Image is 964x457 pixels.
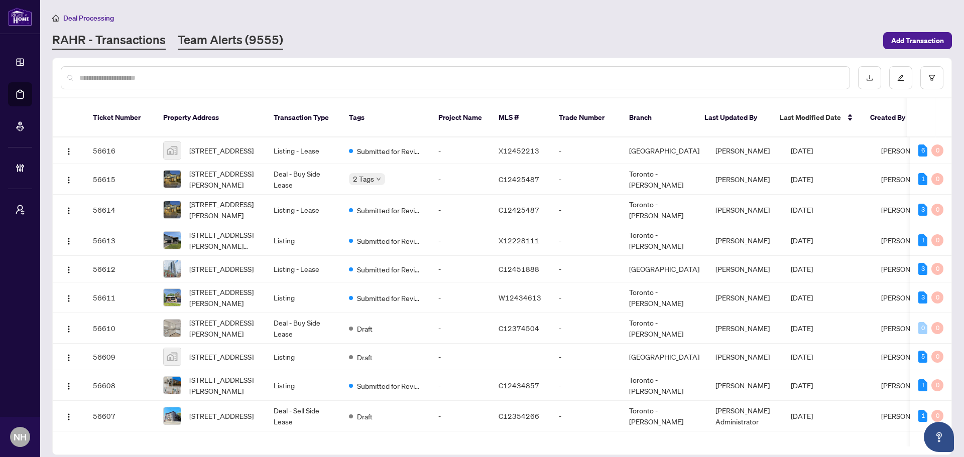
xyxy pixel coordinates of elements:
[881,175,935,184] span: [PERSON_NAME]
[189,286,258,309] span: [STREET_ADDRESS][PERSON_NAME]
[551,256,621,282] td: -
[499,293,541,302] span: W12434613
[551,282,621,313] td: -
[772,98,862,137] th: Last Modified Date
[85,401,155,431] td: 56607
[707,370,783,401] td: [PERSON_NAME]
[791,236,813,245] span: [DATE]
[499,175,539,184] span: C12425487
[621,98,696,137] th: Branch
[266,282,341,313] td: Listing
[780,112,841,123] span: Last Modified Date
[430,401,491,431] td: -
[858,66,881,89] button: download
[881,205,935,214] span: [PERSON_NAME]
[357,264,422,275] span: Submitted for Review
[707,401,783,431] td: [PERSON_NAME] Administrator
[85,164,155,195] td: 56615
[15,205,25,215] span: user-switch
[52,32,166,50] a: RAHR - Transactions
[189,410,254,421] span: [STREET_ADDRESS]
[791,264,813,273] span: [DATE]
[931,291,943,303] div: 0
[376,177,381,182] span: down
[621,256,707,282] td: [GEOGRAPHIC_DATA]
[499,324,539,333] span: C12374504
[357,380,422,391] span: Submitted for Review
[499,411,539,420] span: C12354266
[61,261,77,277] button: Logo
[65,237,73,245] img: Logo
[357,292,422,303] span: Submitted for Review
[266,164,341,195] td: Deal - Buy Side Lease
[621,195,707,225] td: Toronto - [PERSON_NAME]
[499,146,539,155] span: X12452213
[189,317,258,339] span: [STREET_ADDRESS][PERSON_NAME]
[164,232,181,249] img: thumbnail-img
[862,98,922,137] th: Created By
[499,381,539,390] span: C12434857
[866,74,873,81] span: download
[707,195,783,225] td: [PERSON_NAME]
[266,137,341,164] td: Listing - Lease
[791,324,813,333] span: [DATE]
[266,225,341,256] td: Listing
[931,410,943,422] div: 0
[85,137,155,164] td: 56616
[551,98,621,137] th: Trade Number
[353,173,374,185] span: 2 Tags
[918,234,927,246] div: 1
[430,98,491,137] th: Project Name
[357,235,422,246] span: Submitted for Review
[85,370,155,401] td: 56608
[924,422,954,452] button: Open asap
[357,145,422,157] span: Submitted for Review
[551,313,621,344] td: -
[61,232,77,248] button: Logo
[881,293,935,302] span: [PERSON_NAME]
[266,313,341,344] td: Deal - Buy Side Lease
[881,236,935,245] span: [PERSON_NAME]
[551,370,621,401] td: -
[357,323,373,334] span: Draft
[707,225,783,256] td: [PERSON_NAME]
[791,411,813,420] span: [DATE]
[881,146,935,155] span: [PERSON_NAME]
[61,320,77,336] button: Logo
[918,144,927,157] div: 6
[621,137,707,164] td: [GEOGRAPHIC_DATA]
[883,32,952,49] button: Add Transaction
[85,344,155,370] td: 56609
[791,293,813,302] span: [DATE]
[65,354,73,362] img: Logo
[85,256,155,282] td: 56612
[918,322,927,334] div: 0
[85,313,155,344] td: 56610
[499,205,539,214] span: C12425487
[61,408,77,424] button: Logo
[707,313,783,344] td: [PERSON_NAME]
[65,382,73,390] img: Logo
[189,199,258,221] span: [STREET_ADDRESS][PERSON_NAME]
[499,264,539,273] span: C12451888
[918,204,927,216] div: 3
[65,266,73,274] img: Logo
[499,236,539,245] span: X12228111
[14,430,27,444] span: NH
[164,142,181,159] img: thumbnail-img
[881,381,935,390] span: [PERSON_NAME]
[707,256,783,282] td: [PERSON_NAME]
[918,291,927,303] div: 3
[85,195,155,225] td: 56614
[357,352,373,363] span: Draft
[918,379,927,391] div: 1
[430,313,491,344] td: -
[551,401,621,431] td: -
[357,205,422,216] span: Submitted for Review
[266,98,341,137] th: Transaction Type
[189,145,254,156] span: [STREET_ADDRESS]
[61,289,77,306] button: Logo
[791,381,813,390] span: [DATE]
[341,98,430,137] th: Tags
[551,137,621,164] td: -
